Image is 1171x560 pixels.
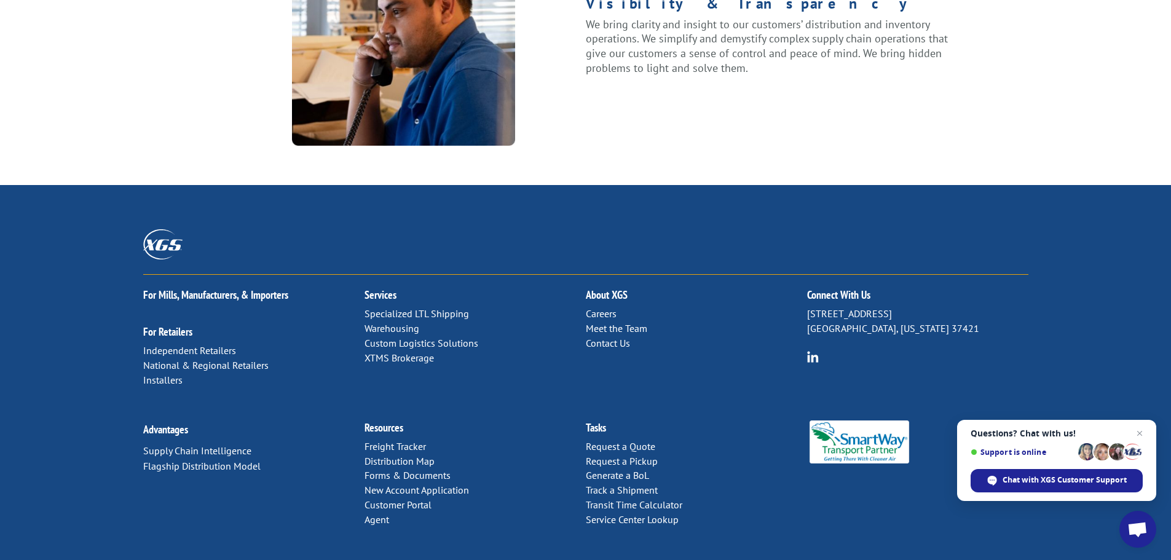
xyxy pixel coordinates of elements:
a: Careers [586,307,617,320]
a: Agent [365,513,389,526]
a: Request a Pickup [586,455,658,467]
a: Flagship Distribution Model [143,460,261,472]
a: For Retailers [143,325,192,339]
div: Chat with XGS Customer Support [971,469,1143,492]
a: Services [365,288,396,302]
p: [STREET_ADDRESS] [GEOGRAPHIC_DATA], [US_STATE] 37421 [807,307,1028,336]
a: Request a Quote [586,440,655,452]
a: Custom Logistics Solutions [365,337,478,349]
img: Smartway_Logo [807,420,912,463]
a: Supply Chain Intelligence [143,444,251,457]
a: Resources [365,420,403,435]
span: Close chat [1132,426,1147,441]
span: Chat with XGS Customer Support [1003,475,1127,486]
a: Generate a BoL [586,469,649,481]
a: Specialized LTL Shipping [365,307,469,320]
a: Track a Shipment [586,484,658,496]
img: group-6 [807,351,819,363]
a: Advantages [143,422,188,436]
p: We bring clarity and insight to our customers’ distribution and inventory operations. We simplify... [586,17,950,76]
span: Questions? Chat with us! [971,428,1143,438]
a: For Mills, Manufacturers, & Importers [143,288,288,302]
a: Installers [143,374,183,386]
h2: Tasks [586,422,807,440]
a: Customer Portal [365,499,432,511]
a: Contact Us [586,337,630,349]
div: Open chat [1119,511,1156,548]
span: Support is online [971,448,1074,457]
a: Warehousing [365,322,419,334]
a: New Account Application [365,484,469,496]
a: Distribution Map [365,455,435,467]
a: About XGS [586,288,628,302]
a: XTMS Brokerage [365,352,434,364]
a: National & Regional Retailers [143,359,269,371]
img: XGS_Logos_ALL_2024_All_White [143,229,183,259]
a: Transit Time Calculator [586,499,682,511]
a: Freight Tracker [365,440,426,452]
a: Independent Retailers [143,344,236,357]
a: Forms & Documents [365,469,451,481]
a: Service Center Lookup [586,513,679,526]
a: Meet the Team [586,322,647,334]
h2: Connect With Us [807,290,1028,307]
